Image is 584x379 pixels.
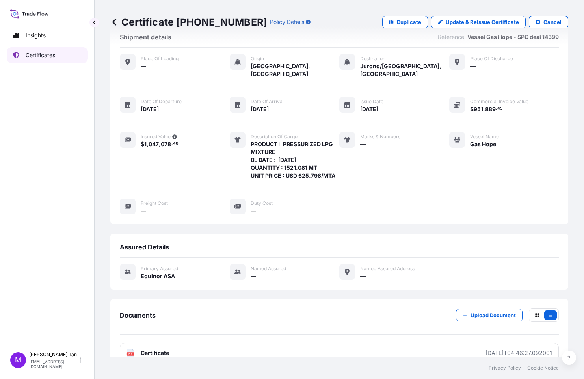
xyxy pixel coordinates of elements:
[159,141,161,147] span: ,
[110,16,267,28] p: Certificate [PHONE_NUMBER]
[120,243,169,251] span: Assured Details
[489,365,521,371] a: Privacy Policy
[141,266,178,272] span: Primary assured
[147,141,149,147] span: ,
[360,272,366,280] span: —
[7,47,88,63] a: Certificates
[360,98,383,105] span: Issue Date
[26,51,55,59] p: Certificates
[360,266,415,272] span: Named Assured Address
[171,142,173,145] span: .
[141,134,171,140] span: Insured Value
[456,309,523,321] button: Upload Document
[397,18,421,26] p: Duplicate
[251,105,269,113] span: [DATE]
[360,140,366,148] span: —
[149,141,159,147] span: 047
[360,62,449,78] span: Jurong/[GEOGRAPHIC_DATA], [GEOGRAPHIC_DATA]
[144,141,147,147] span: 1
[141,272,175,280] span: Equinor ASA
[141,207,146,215] span: —
[382,16,428,28] a: Duplicate
[251,207,256,215] span: —
[360,134,400,140] span: Marks & Numbers
[529,16,568,28] button: Cancel
[29,351,78,358] p: [PERSON_NAME] Tan
[485,106,496,112] span: 889
[120,343,559,363] a: PDFCertificate[DATE]T04:46:27.092001
[251,140,340,180] span: PRODUCT : PRESSURIZED LPG MIXTURE BL DATE : [DATE] QUANTITY : 1521.081 MT UNIT PRICE : USD 625.79...
[251,272,256,280] span: —
[497,107,502,110] span: 45
[431,16,526,28] a: Update & Reissue Certificate
[141,98,182,105] span: Date of departure
[470,56,513,62] span: Place of discharge
[15,356,21,364] span: M
[128,353,133,355] text: PDF
[29,359,78,369] p: [EMAIL_ADDRESS][DOMAIN_NAME]
[483,106,485,112] span: ,
[173,142,179,145] span: 40
[141,62,146,70] span: —
[251,62,340,78] span: [GEOGRAPHIC_DATA], [GEOGRAPHIC_DATA]
[141,200,168,206] span: Freight Cost
[141,56,179,62] span: Place of Loading
[251,98,284,105] span: Date of arrival
[471,311,516,319] p: Upload Document
[7,28,88,43] a: Insights
[470,62,476,70] span: —
[141,141,144,147] span: $
[543,18,562,26] p: Cancel
[360,56,385,62] span: Destination
[251,266,286,272] span: Named Assured
[496,107,497,110] span: .
[120,311,156,319] span: Documents
[270,18,304,26] p: Policy Details
[470,134,499,140] span: Vessel Name
[251,134,298,140] span: Description of cargo
[161,141,171,147] span: 078
[470,106,474,112] span: $
[26,32,46,39] p: Insights
[251,200,273,206] span: Duty Cost
[141,105,159,113] span: [DATE]
[470,140,496,148] span: Gas Hope
[527,365,559,371] a: Cookie Notice
[485,349,552,357] div: [DATE]T04:46:27.092001
[251,56,264,62] span: Origin
[470,98,528,105] span: Commercial Invoice Value
[474,106,483,112] span: 951
[446,18,519,26] p: Update & Reissue Certificate
[360,105,378,113] span: [DATE]
[141,349,169,357] span: Certificate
